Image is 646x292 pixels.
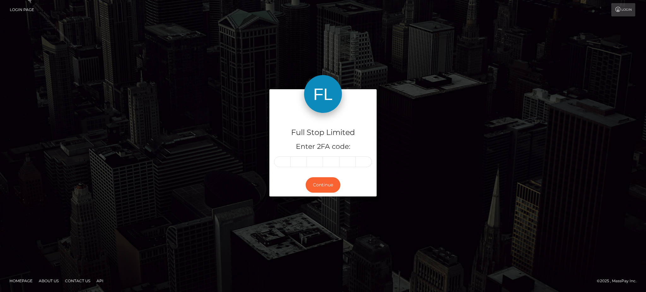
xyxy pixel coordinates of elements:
div: © 2025 , MassPay Inc. [597,277,641,284]
img: Full Stop Limited [304,75,342,113]
h4: Full Stop Limited [274,127,372,138]
button: Continue [306,177,340,193]
a: Login [611,3,635,16]
a: API [94,276,106,286]
a: About Us [36,276,61,286]
h5: Enter 2FA code: [274,142,372,152]
a: Contact Us [62,276,93,286]
a: Homepage [7,276,35,286]
a: Login Page [10,3,34,16]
